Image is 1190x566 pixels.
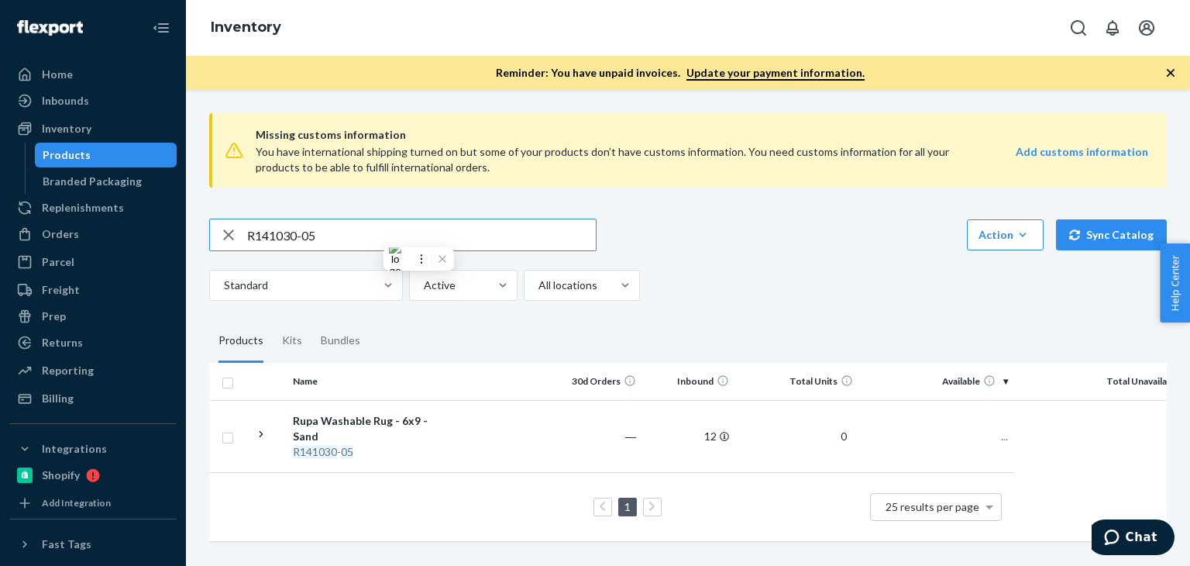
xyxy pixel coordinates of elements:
[218,319,263,363] div: Products
[42,67,73,82] div: Home
[9,532,177,557] button: Fast Tags
[42,537,91,552] div: Fast Tags
[222,278,224,293] input: Standard
[42,93,89,109] div: Inbounds
[17,20,83,36] img: Flexport logo
[9,222,177,247] a: Orders
[146,12,177,43] button: Close Navigation
[621,500,634,513] a: Page 1 is your current page
[256,144,970,175] div: You have international shipping turned on but some of your products don’t have customs informatio...
[549,363,642,400] th: 30d Orders
[537,278,538,293] input: All locations
[422,278,424,293] input: Active
[1016,144,1148,175] a: Add customs information
[1097,12,1128,43] button: Open notifications
[642,363,735,400] th: Inbound
[35,169,177,194] a: Branded Packaging
[865,429,1008,444] p: ...
[9,250,177,274] a: Parcel
[42,363,94,378] div: Reporting
[42,496,111,509] div: Add Integration
[9,437,177,461] button: Integrations
[967,219,1044,250] button: Action
[1092,519,1175,558] iframe: Opens a widget where you can chat to one of our agents
[1056,219,1167,250] button: Sync Catalog
[198,5,294,50] ol: breadcrumbs
[859,363,1014,400] th: Available
[42,226,79,242] div: Orders
[293,413,455,444] div: Rupa Washable Rug - 6x9 - Sand
[9,195,177,220] a: Replenishments
[247,219,596,250] input: Search inventory by name or sku
[886,500,979,513] span: 25 results per page
[282,319,302,363] div: Kits
[211,19,281,36] a: Inventory
[287,363,461,400] th: Name
[9,88,177,113] a: Inbounds
[9,62,177,87] a: Home
[42,468,80,483] div: Shopify
[686,66,865,81] a: Update your payment information.
[256,126,1148,144] span: Missing customs information
[35,143,177,167] a: Products
[642,400,735,472] td: 12
[1160,243,1190,323] button: Help Center
[9,304,177,329] a: Prep
[42,441,107,457] div: Integrations
[9,278,177,302] a: Freight
[1063,12,1094,43] button: Open Search Box
[42,391,74,406] div: Billing
[42,282,80,298] div: Freight
[43,174,142,189] div: Branded Packaging
[42,335,83,350] div: Returns
[978,227,1032,243] div: Action
[496,65,865,81] p: Reminder: You have unpaid invoices.
[9,358,177,383] a: Reporting
[1131,12,1162,43] button: Open account menu
[321,319,360,363] div: Bundles
[1016,145,1148,158] strong: Add customs information
[9,330,177,355] a: Returns
[42,121,91,136] div: Inventory
[549,400,642,472] td: ―
[735,363,859,400] th: Total Units
[42,200,124,216] div: Replenishments
[9,386,177,411] a: Billing
[43,147,91,163] div: Products
[341,445,353,458] em: 05
[9,116,177,141] a: Inventory
[293,444,455,460] div: -
[42,254,74,270] div: Parcel
[42,309,66,324] div: Prep
[9,494,177,513] a: Add Integration
[293,445,337,458] em: R141030
[834,430,853,443] span: 0
[9,463,177,488] a: Shopify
